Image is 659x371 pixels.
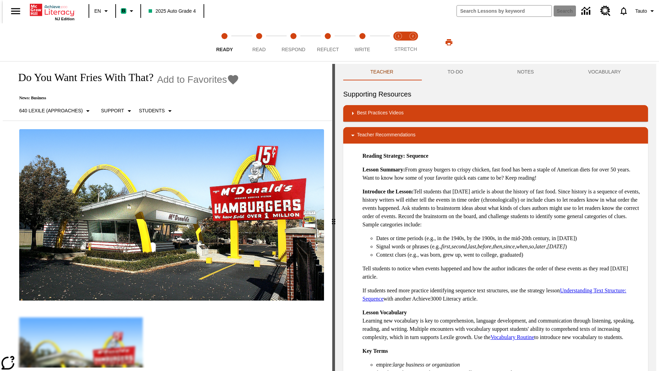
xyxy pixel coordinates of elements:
a: Data Center [577,2,596,21]
div: reading [3,64,332,368]
div: Best Practices Videos [343,105,648,122]
p: Learning new vocabulary is key to comprehension, language development, and communication through ... [362,308,643,341]
strong: Lesson Summary: [362,167,405,172]
button: Select Lexile, 640 Lexile (Approaches) [16,105,95,117]
button: Stretch Respond step 2 of 2 [403,23,423,61]
span: EN [94,8,101,15]
em: later [535,244,546,249]
div: activity [335,64,656,371]
a: Understanding Text Structure: Sequence [362,288,626,302]
div: Press Enter or Spacebar and then press right and left arrow keys to move the slider [332,64,335,371]
div: Instructional Panel Tabs [343,64,648,80]
p: If students need more practice identifying sequence text structures, use the strategy lesson with... [362,286,643,303]
em: since [504,244,515,249]
button: Scaffolds, Support [98,105,136,117]
strong: Key Terms [362,348,388,354]
li: Signal words or phrases (e.g., , , , , , , , , , ) [376,243,643,251]
span: Write [355,47,370,52]
p: 640 Lexile (Approaches) [19,107,83,114]
p: From greasy burgers to crispy chicken, fast food has been a staple of American diets for over 50 ... [362,166,643,182]
div: Teacher Recommendations [343,127,648,144]
text: 1 [397,34,399,38]
button: Print [438,36,460,48]
button: Profile/Settings [633,5,659,17]
span: Respond [281,47,305,52]
em: second [452,244,467,249]
em: [DATE] [547,244,565,249]
button: TO-DO [420,64,490,80]
span: Read [252,47,266,52]
em: first [441,244,450,249]
p: Best Practices Videos [357,109,404,117]
span: Tauto [635,8,647,15]
button: Language: EN, Select a language [91,5,113,17]
em: large business or organization [393,362,460,368]
text: 2 [412,34,414,38]
p: Teacher Recommendations [357,131,415,139]
button: Teacher [343,64,420,80]
h1: Do You Want Fries With That? [11,71,153,84]
input: search field [457,5,552,16]
p: Tell students that [DATE] article is about the history of fast food. Since history is a sequence ... [362,188,643,229]
span: 2025 Auto Grade 4 [149,8,196,15]
li: empire: [376,361,643,369]
button: Stretch Read step 1 of 2 [389,23,408,61]
span: Reflect [317,47,339,52]
button: Write step 5 of 5 [343,23,382,61]
img: One of the first McDonald's stores, with the iconic red sign and golden arches. [19,129,324,301]
p: Tell students to notice when events happened and how the author indicates the order of these even... [362,265,643,281]
li: Context clues (e.g., was born, grew up, went to college, graduated) [376,251,643,259]
p: Students [139,107,165,114]
a: Notifications [615,2,633,20]
button: Select Student [136,105,177,117]
a: Resource Center, Will open in new tab [596,2,615,20]
span: B [122,7,125,15]
em: when [516,244,528,249]
em: before [477,244,491,249]
button: Boost Class color is mint green. Change class color [118,5,138,17]
span: NJ Edition [55,17,74,21]
button: VOCABULARY [561,64,648,80]
div: Home [30,2,74,21]
strong: Sequence [406,153,428,159]
button: NOTES [490,64,561,80]
p: Support [101,107,124,114]
em: then [493,244,502,249]
strong: Introduce the Lesson: [362,189,414,194]
span: Ready [216,47,233,52]
strong: Reading Strategy: [362,153,405,159]
button: Read step 2 of 5 [239,23,279,61]
button: Open side menu [5,1,26,21]
span: STRETCH [394,46,417,52]
button: Respond step 3 of 5 [274,23,313,61]
button: Ready step 1 of 5 [205,23,244,61]
em: last [468,244,476,249]
h6: Supporting Resources [343,89,648,100]
span: Add to Favorites [157,74,227,85]
strong: Lesson Vocabulary [362,310,407,315]
button: Add to Favorites - Do You Want Fries With That? [157,74,239,86]
p: News: Business [11,95,239,101]
a: Vocabulary Routine [490,334,534,340]
em: so [529,244,534,249]
button: Reflect step 4 of 5 [308,23,348,61]
li: Dates or time periods (e.g., in the 1940s, by the 1900s, in the mid-20th century, in [DATE]) [376,234,643,243]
